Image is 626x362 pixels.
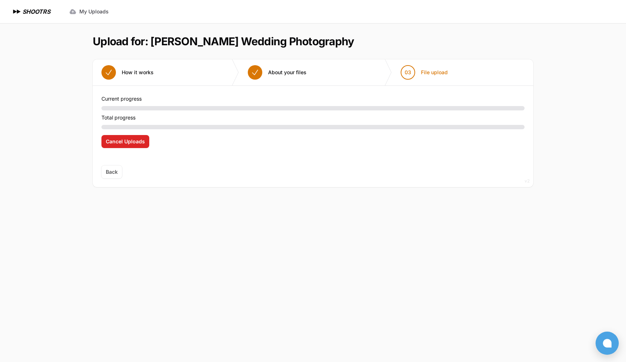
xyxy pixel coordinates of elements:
[93,35,354,48] h1: Upload for: [PERSON_NAME] Wedding Photography
[525,177,530,185] div: v2
[268,69,306,76] span: About your files
[405,69,411,76] span: 03
[79,8,109,15] span: My Uploads
[392,59,456,85] button: 03 File upload
[596,332,619,355] button: Open chat window
[239,59,315,85] button: About your files
[93,59,162,85] button: How it works
[22,7,50,16] h1: SHOOTRS
[101,135,149,148] button: Cancel Uploads
[106,138,145,145] span: Cancel Uploads
[12,7,50,16] a: SHOOTRS SHOOTRS
[101,113,525,122] p: Total progress
[101,94,525,103] p: Current progress
[122,69,154,76] span: How it works
[65,5,113,18] a: My Uploads
[421,69,448,76] span: File upload
[12,7,22,16] img: SHOOTRS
